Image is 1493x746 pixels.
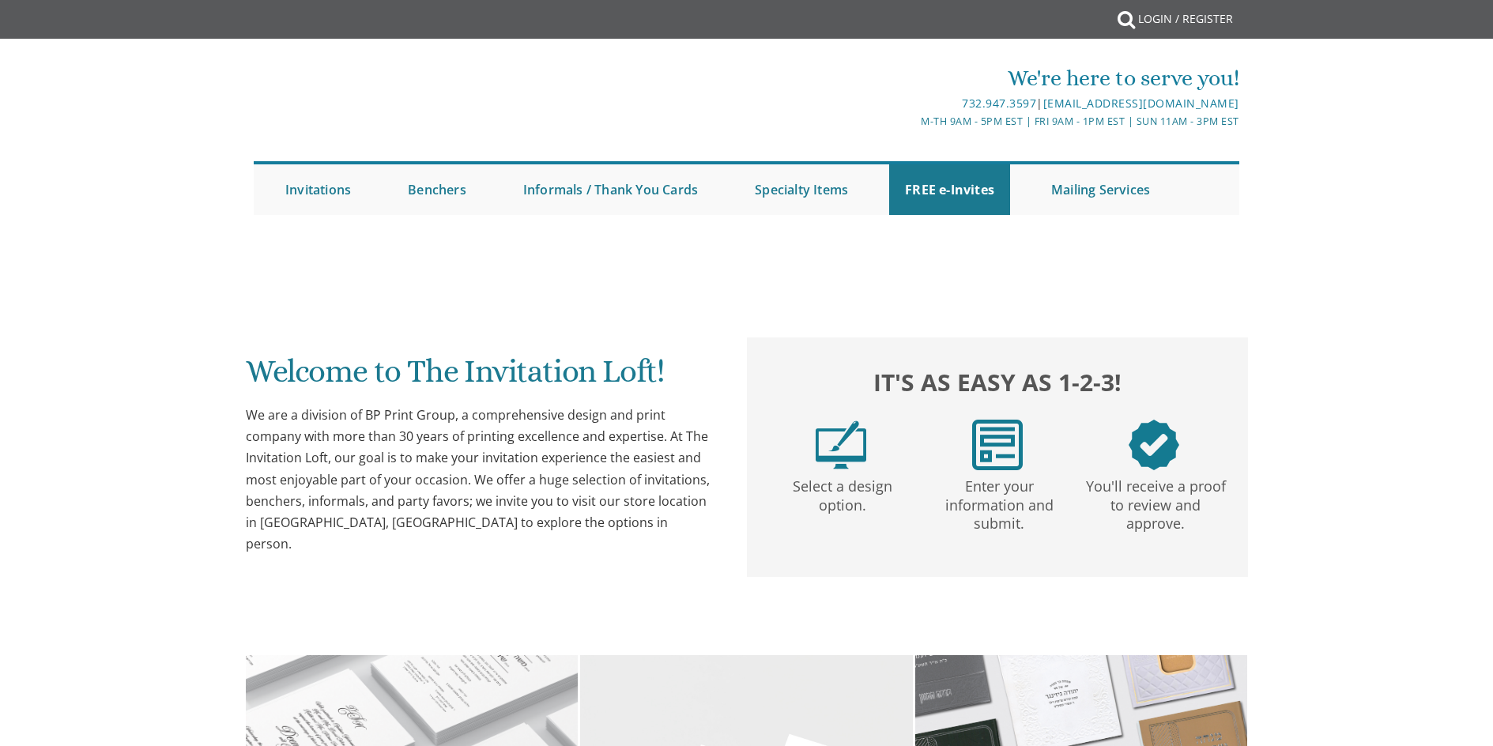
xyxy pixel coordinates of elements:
p: Select a design option. [767,470,918,515]
a: Invitations [270,164,367,215]
a: Benchers [392,164,482,215]
p: You'll receive a proof to review and approve. [1080,470,1231,533]
a: Specialty Items [739,164,864,215]
h2: It's as easy as 1-2-3! [763,364,1232,400]
a: Informals / Thank You Cards [507,164,714,215]
a: [EMAIL_ADDRESS][DOMAIN_NAME] [1043,96,1239,111]
div: M-Th 9am - 5pm EST | Fri 9am - 1pm EST | Sun 11am - 3pm EST [583,113,1239,130]
img: step3.png [1129,420,1179,470]
img: step1.png [816,420,866,470]
div: We're here to serve you! [583,62,1239,94]
a: Mailing Services [1035,164,1166,215]
div: | [583,94,1239,113]
a: 732.947.3597 [962,96,1036,111]
h1: Welcome to The Invitation Loft! [246,354,715,401]
a: FREE e-Invites [889,164,1010,215]
p: Enter your information and submit. [924,470,1074,533]
div: We are a division of BP Print Group, a comprehensive design and print company with more than 30 y... [246,405,715,555]
img: step2.png [972,420,1023,470]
